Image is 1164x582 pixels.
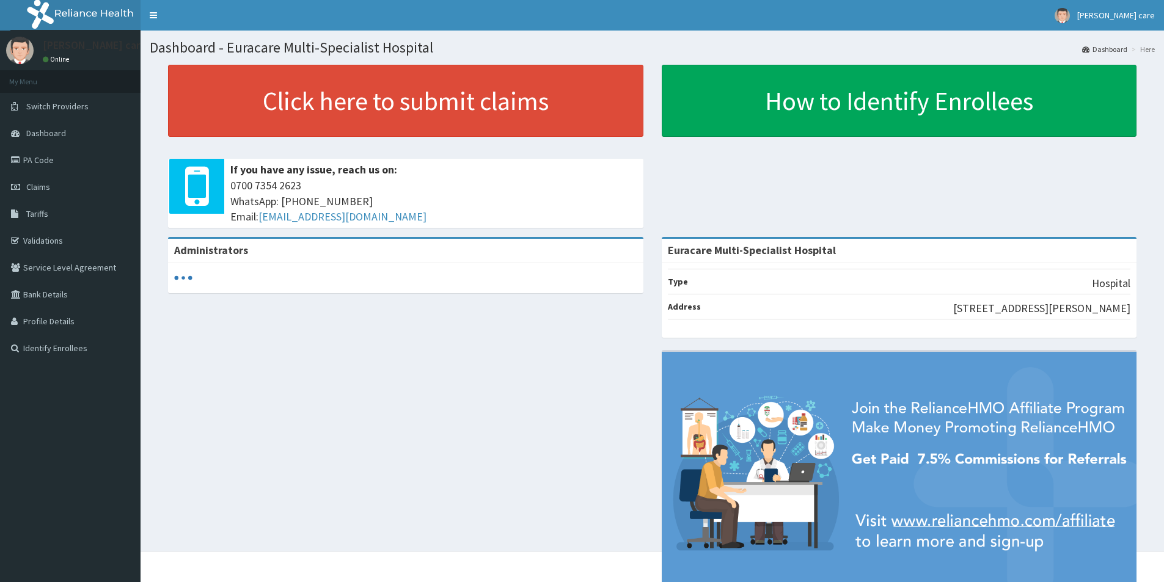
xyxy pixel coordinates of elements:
[668,276,688,287] b: Type
[1055,8,1070,23] img: User Image
[1077,10,1155,21] span: [PERSON_NAME] care
[953,300,1130,316] p: [STREET_ADDRESS][PERSON_NAME]
[668,301,701,312] b: Address
[26,101,89,112] span: Switch Providers
[6,37,34,64] img: User Image
[230,178,637,225] span: 0700 7354 2623 WhatsApp: [PHONE_NUMBER] Email:
[258,209,426,224] a: [EMAIL_ADDRESS][DOMAIN_NAME]
[150,40,1155,56] h1: Dashboard - Euracare Multi-Specialist Hospital
[1092,275,1130,291] p: Hospital
[26,208,48,219] span: Tariffs
[230,162,397,176] b: If you have any issue, reach us on:
[26,128,66,139] span: Dashboard
[26,181,50,192] span: Claims
[168,65,643,137] a: Click here to submit claims
[1129,44,1155,54] li: Here
[174,269,192,287] svg: audio-loading
[174,243,248,257] b: Administrators
[662,65,1137,137] a: How to Identify Enrollees
[43,40,146,51] p: [PERSON_NAME] care
[1082,44,1127,54] a: Dashboard
[668,243,836,257] strong: Euracare Multi-Specialist Hospital
[43,55,72,64] a: Online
